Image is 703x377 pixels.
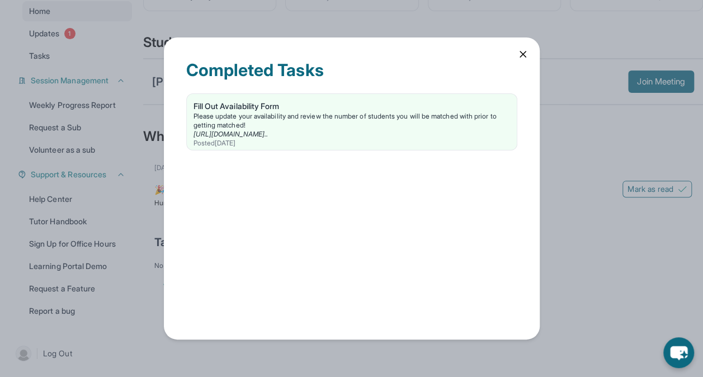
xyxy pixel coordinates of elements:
[194,112,510,130] div: Please update your availability and review the number of students you will be matched with prior ...
[194,101,510,112] div: Fill Out Availability Form
[194,139,510,148] div: Posted [DATE]
[186,60,517,93] div: Completed Tasks
[187,94,517,150] a: Fill Out Availability FormPlease update your availability and review the number of students you w...
[194,130,268,138] a: [URL][DOMAIN_NAME]..
[663,337,694,368] button: chat-button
